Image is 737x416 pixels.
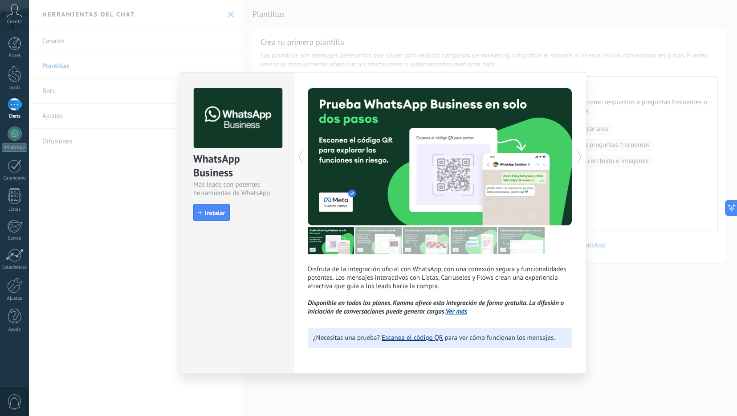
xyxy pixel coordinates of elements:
button: Instalar [193,204,230,221]
img: tour_image_7a4924cebc22ed9e3259523e50fe4fd6.png [308,227,354,254]
i: Disponible en todos los planes. Kommo ofrece esta integración de forma gratuita. La difusión o in... [308,299,564,316]
div: Ayuda [2,327,28,333]
img: tour_image_cc377002d0016b7ebaeb4dbe65cb2175.png [498,227,545,254]
div: WhatsApp [2,143,27,152]
div: Correo [2,236,28,241]
a: Ver más [446,307,468,316]
div: Listas [2,207,28,212]
div: Estadísticas [2,265,28,270]
div: Panel [2,53,28,59]
img: tour_image_62c9952fc9cf984da8d1d2aa2c453724.png [451,227,497,254]
div: Leads [2,85,28,91]
span: ¿Necesitas una prueba? [313,334,380,342]
p: Disfruta de la integración oficial con WhatsApp, con una conexión segura y funcionalidades potent... [308,265,572,316]
img: logo_main.png [194,88,282,148]
img: tour_image_cc27419dad425b0ae96c2716632553fa.png [355,227,402,254]
a: Escanea el código QR [382,334,443,342]
img: tour_image_1009fe39f4f058b759f0df5a2b7f6f06.png [403,227,449,254]
div: Más leads con potentes herramientas de WhatsApp [193,180,281,197]
div: WhatsApp Business [193,152,281,180]
div: Ajustes [2,296,28,302]
span: Cuenta [7,19,22,25]
div: Calendario [2,175,28,181]
span: Instalar [205,210,225,216]
div: Chats [2,114,28,119]
span: para ver cómo funcionan los mensajes. [445,334,555,342]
